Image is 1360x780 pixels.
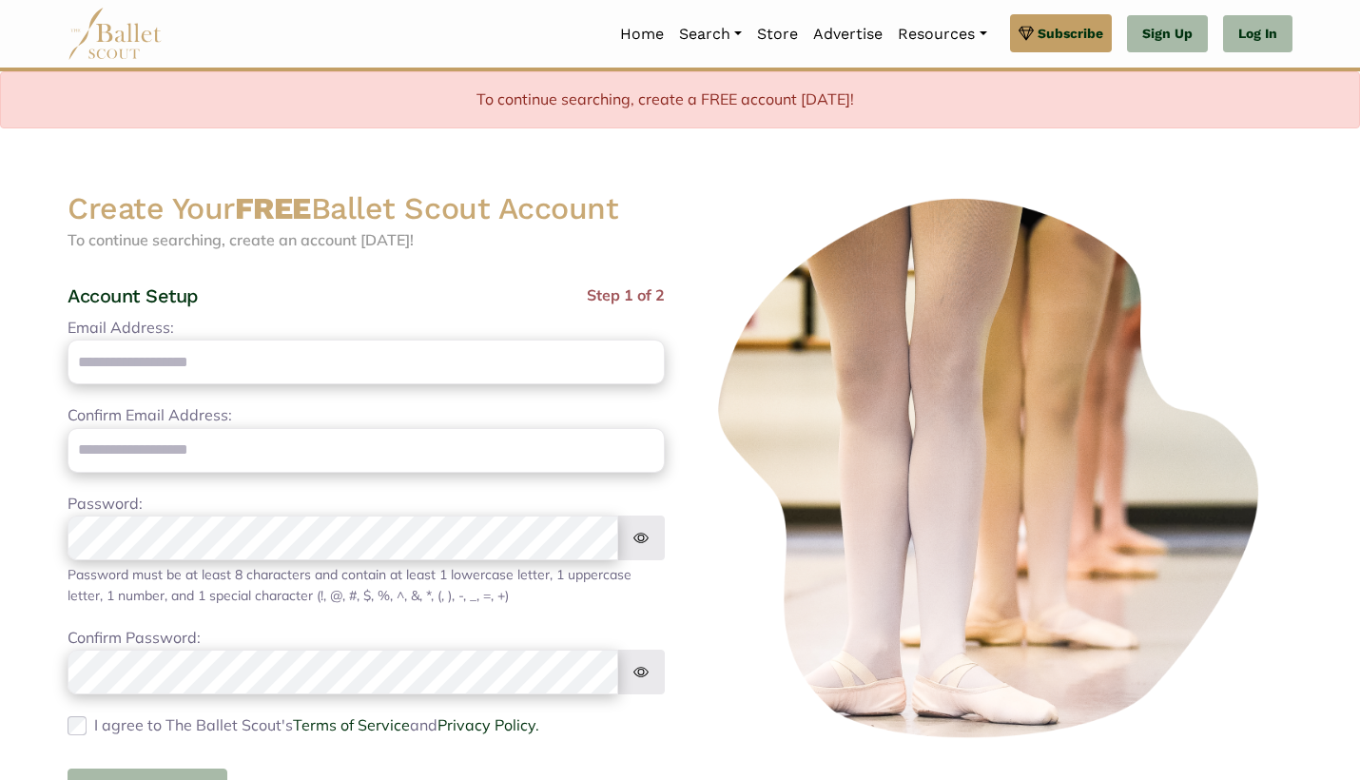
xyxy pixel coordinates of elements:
[587,283,665,316] span: Step 1 of 2
[68,283,199,308] h4: Account Setup
[695,189,1292,750] img: ballerinas
[890,14,994,54] a: Resources
[612,14,671,54] a: Home
[749,14,806,54] a: Store
[68,564,665,607] div: Password must be at least 8 characters and contain at least 1 lowercase letter, 1 uppercase lette...
[235,190,311,226] strong: FREE
[68,189,665,229] h2: Create Your Ballet Scout Account
[68,492,143,517] label: Password:
[437,715,539,734] a: Privacy Policy.
[68,316,174,341] label: Email Address:
[1010,14,1112,52] a: Subscribe
[1127,15,1208,53] a: Sign Up
[68,230,414,249] span: To continue searching, create an account [DATE]!
[1019,23,1034,44] img: gem.svg
[671,14,749,54] a: Search
[68,626,201,651] label: Confirm Password:
[1038,23,1103,44] span: Subscribe
[68,403,232,428] label: Confirm Email Address:
[94,713,539,738] label: I agree to The Ballet Scout's and
[1223,15,1292,53] a: Log In
[806,14,890,54] a: Advertise
[293,715,410,734] a: Terms of Service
